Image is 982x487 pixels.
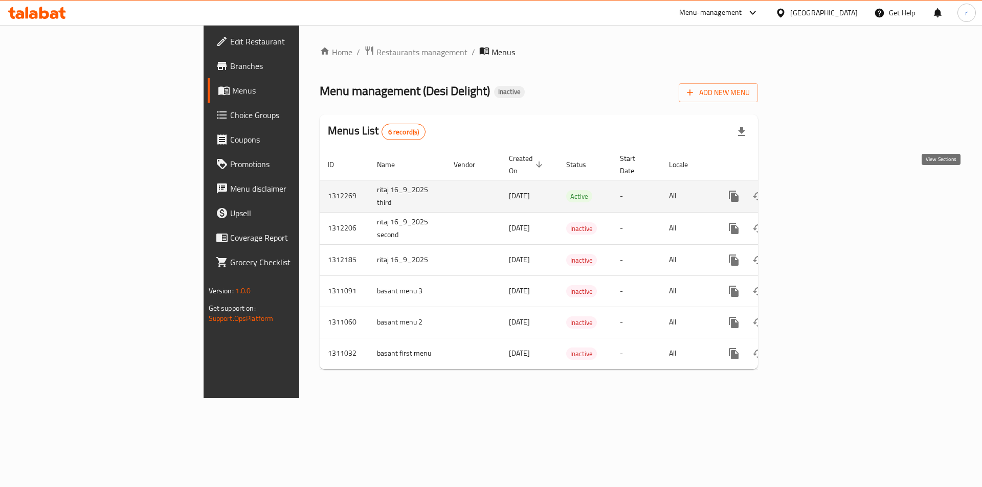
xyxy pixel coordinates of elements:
[230,158,360,170] span: Promotions
[230,35,360,48] span: Edit Restaurant
[377,158,408,171] span: Name
[612,307,661,338] td: -
[494,86,525,98] div: Inactive
[230,231,360,244] span: Coverage Report
[230,133,360,146] span: Coupons
[492,46,515,58] span: Menus
[679,83,758,102] button: Add New Menu
[208,127,368,152] a: Coupons
[369,338,445,369] td: basant first menu
[382,127,426,137] span: 6 record(s)
[208,29,368,54] a: Edit Restaurant
[209,284,234,297] span: Version:
[729,120,754,144] div: Export file
[208,225,368,250] a: Coverage Report
[722,279,746,304] button: more
[746,216,771,241] button: Change Status
[679,7,742,19] div: Menu-management
[746,310,771,335] button: Change Status
[722,248,746,272] button: more
[566,286,597,297] span: Inactive
[230,207,360,219] span: Upsell
[722,184,746,208] button: more
[566,316,597,329] div: Inactive
[612,180,661,212] td: -
[235,284,251,297] span: 1.0.0
[722,310,746,335] button: more
[566,222,597,235] div: Inactive
[369,180,445,212] td: ritaj 16_9_2025 third
[376,46,467,58] span: Restaurants management
[566,348,597,360] span: Inactive
[566,223,597,235] span: Inactive
[230,182,360,195] span: Menu disclaimer
[369,212,445,244] td: ritaj 16_9_2025 second
[722,216,746,241] button: more
[566,254,597,266] span: Inactive
[661,180,713,212] td: All
[661,338,713,369] td: All
[509,315,530,329] span: [DATE]
[328,123,426,140] h2: Menus List
[746,341,771,366] button: Change Status
[566,190,592,202] div: Active
[209,312,274,325] a: Support.OpsPlatform
[722,341,746,366] button: more
[328,158,347,171] span: ID
[208,176,368,201] a: Menu disclaimer
[509,284,530,297] span: [DATE]
[230,109,360,121] span: Choice Groups
[509,189,530,202] span: [DATE]
[687,86,750,99] span: Add New Menu
[509,346,530,360] span: [DATE]
[661,212,713,244] td: All
[612,275,661,307] td: -
[620,152,649,177] span: Start Date
[566,191,592,202] span: Active
[566,317,597,329] span: Inactive
[454,158,488,171] span: Vendor
[320,45,758,59] nav: breadcrumb
[509,152,546,177] span: Created On
[208,54,368,78] a: Branches
[208,250,368,274] a: Grocery Checklist
[566,158,599,171] span: Status
[208,103,368,127] a: Choice Groups
[661,244,713,275] td: All
[230,60,360,72] span: Branches
[746,248,771,272] button: Change Status
[790,7,858,18] div: [GEOGRAPHIC_DATA]
[566,254,597,266] div: Inactive
[369,275,445,307] td: basant menu 3
[494,87,525,96] span: Inactive
[612,338,661,369] td: -
[208,201,368,225] a: Upsell
[208,78,368,103] a: Menus
[232,84,360,97] span: Menus
[566,285,597,297] div: Inactive
[509,221,530,235] span: [DATE]
[230,256,360,268] span: Grocery Checklist
[612,244,661,275] td: -
[612,212,661,244] td: -
[509,253,530,266] span: [DATE]
[364,45,467,59] a: Restaurants management
[320,149,828,369] table: enhanced table
[209,302,256,315] span: Get support on:
[369,307,445,338] td: basant menu 2
[713,149,828,180] th: Actions
[472,46,475,58] li: /
[369,244,445,275] td: ritaj 16_9_2025
[208,152,368,176] a: Promotions
[661,275,713,307] td: All
[320,79,490,102] span: Menu management ( Desi Delight )
[965,7,968,18] span: r
[661,307,713,338] td: All
[669,158,701,171] span: Locale
[746,279,771,304] button: Change Status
